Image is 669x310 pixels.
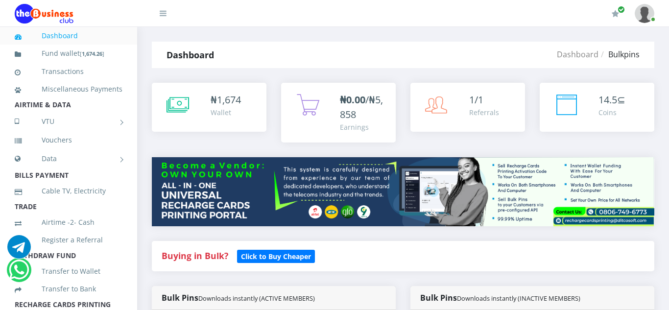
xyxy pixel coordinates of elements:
a: Fund wallet[1,674.26] [15,42,122,65]
a: 1/1 Referrals [410,83,525,132]
div: Wallet [211,107,241,118]
div: ₦ [211,93,241,107]
span: 14.5 [598,93,617,106]
small: Downloads instantly (ACTIVE MEMBERS) [198,294,315,303]
a: Click to Buy Cheaper [237,250,315,262]
span: 1/1 [469,93,483,106]
small: [ ] [80,50,104,57]
a: Dashboard [557,49,598,60]
a: Data [15,146,122,171]
a: Cable TV, Electricity [15,180,122,202]
b: Click to Buy Cheaper [241,252,311,261]
div: Coins [598,107,625,118]
a: VTU [15,109,122,134]
strong: Bulk Pins [162,292,315,303]
small: Downloads instantly (INACTIVE MEMBERS) [457,294,580,303]
strong: Dashboard [167,49,214,61]
div: Referrals [469,107,499,118]
img: multitenant_rcp.png [152,157,654,226]
a: Transfer to Bank [15,278,122,300]
a: ₦1,674 Wallet [152,83,266,132]
img: User [635,4,654,23]
a: Transactions [15,60,122,83]
strong: Buying in Bulk? [162,250,228,262]
a: Airtime -2- Cash [15,211,122,234]
div: ⊆ [598,93,625,107]
a: Vouchers [15,129,122,151]
img: Logo [15,4,73,24]
b: 1,674.26 [82,50,102,57]
b: ₦0.00 [340,93,365,106]
li: Bulkpins [598,48,640,60]
a: Transfer to Wallet [15,260,122,283]
strong: Bulk Pins [420,292,580,303]
i: Renew/Upgrade Subscription [612,10,619,18]
a: Miscellaneous Payments [15,78,122,100]
span: Renew/Upgrade Subscription [618,6,625,13]
a: Chat for support [7,242,31,259]
a: ₦0.00/₦5,858 Earnings [281,83,396,143]
span: 1,674 [217,93,241,106]
a: Chat for support [9,265,29,282]
a: Register a Referral [15,229,122,251]
div: Earnings [340,122,386,132]
span: /₦5,858 [340,93,383,121]
a: Dashboard [15,24,122,47]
